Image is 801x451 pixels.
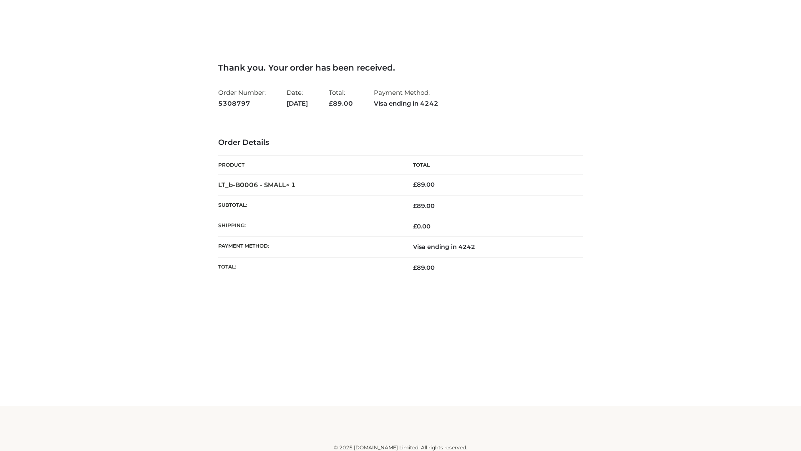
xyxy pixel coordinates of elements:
strong: [DATE] [287,98,308,109]
li: Date: [287,85,308,111]
strong: Visa ending in 4242 [374,98,438,109]
span: 89.00 [413,264,435,271]
span: £ [413,264,417,271]
li: Order Number: [218,85,266,111]
h3: Order Details [218,138,583,147]
li: Payment Method: [374,85,438,111]
strong: LT_b-B0006 - SMALL [218,181,296,189]
span: £ [413,202,417,210]
span: £ [413,223,417,230]
th: Total: [218,257,400,278]
span: 89.00 [413,202,435,210]
th: Subtotal: [218,195,400,216]
th: Payment method: [218,237,400,257]
th: Shipping: [218,216,400,237]
th: Total [400,156,583,175]
strong: × 1 [286,181,296,189]
span: £ [413,181,417,188]
h3: Thank you. Your order has been received. [218,63,583,73]
bdi: 0.00 [413,223,431,230]
li: Total: [329,85,353,111]
th: Product [218,156,400,175]
span: 89.00 [329,99,353,107]
td: Visa ending in 4242 [400,237,583,257]
strong: 5308797 [218,98,266,109]
bdi: 89.00 [413,181,435,188]
span: £ [329,99,333,107]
